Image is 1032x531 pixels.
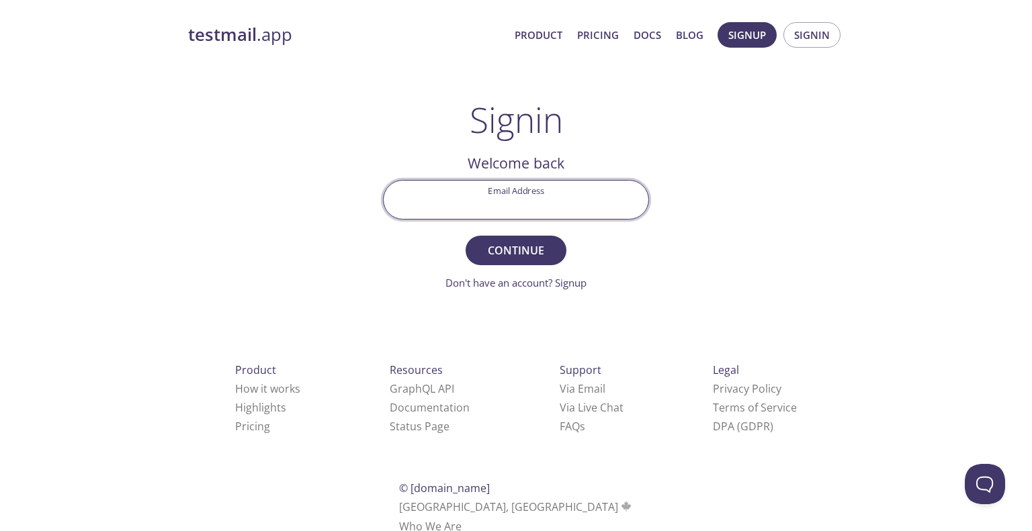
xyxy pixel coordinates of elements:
[399,499,634,514] span: [GEOGRAPHIC_DATA], [GEOGRAPHIC_DATA]
[634,26,661,44] a: Docs
[399,481,490,495] span: © [DOMAIN_NAME]
[470,99,563,140] h1: Signin
[188,23,504,46] a: testmail.app
[580,419,585,434] span: s
[515,26,562,44] a: Product
[235,381,300,396] a: How it works
[794,26,830,44] span: Signin
[676,26,703,44] a: Blog
[383,152,649,175] h2: Welcome back
[560,419,585,434] a: FAQ
[390,419,449,434] a: Status Page
[188,23,257,46] strong: testmail
[466,236,566,265] button: Continue
[560,400,623,415] a: Via Live Chat
[965,464,1005,504] iframe: Help Scout Beacon - Open
[577,26,619,44] a: Pricing
[783,22,841,48] button: Signin
[713,419,773,434] a: DPA (GDPR)
[445,276,587,289] a: Don't have an account? Signup
[560,381,605,396] a: Via Email
[235,400,286,415] a: Highlights
[713,363,739,377] span: Legal
[390,400,470,415] a: Documentation
[480,241,552,260] span: Continue
[718,22,777,48] button: Signup
[235,363,276,377] span: Product
[713,381,781,396] a: Privacy Policy
[390,381,454,396] a: GraphQL API
[713,400,797,415] a: Terms of Service
[235,419,270,434] a: Pricing
[390,363,443,377] span: Resources
[728,26,766,44] span: Signup
[560,363,601,377] span: Support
